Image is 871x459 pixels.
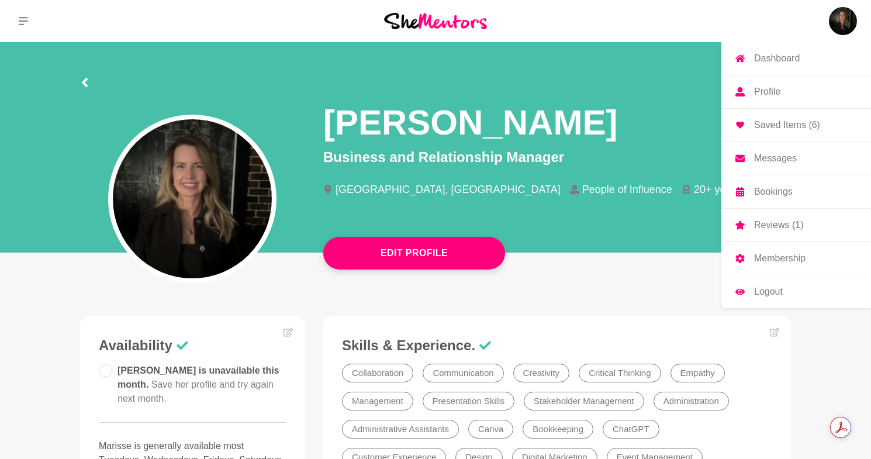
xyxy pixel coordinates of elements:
a: Marisse van den BergDashboardProfileSaved Items (6)MessagesBookingsReviews (1)MembershipLogout [829,7,857,35]
span: [PERSON_NAME] is unavailable this month. [117,365,279,403]
p: Business and Relationship Manager [323,147,791,168]
li: 20+ years [682,184,750,195]
a: Reviews (1) [721,209,871,241]
h3: Availability [99,337,286,354]
p: Profile [754,87,780,96]
a: Dashboard [721,42,871,75]
button: Edit Profile [323,237,505,270]
p: Messages [754,154,797,163]
a: Messages [721,142,871,175]
h1: [PERSON_NAME] [323,101,617,144]
p: Membership [754,254,806,263]
img: She Mentors Logo [384,13,487,29]
a: Bookings [721,175,871,208]
img: Marisse van den Berg [829,7,857,35]
h3: Skills & Experience. [342,337,772,354]
p: Logout [754,287,783,296]
a: Profile [721,75,871,108]
li: People of Influence [570,184,682,195]
span: Save her profile and try again next month. [117,379,274,403]
p: Reviews (1) [754,220,803,230]
li: [GEOGRAPHIC_DATA], [GEOGRAPHIC_DATA] [323,184,570,195]
p: Dashboard [754,54,800,63]
p: Bookings [754,187,793,196]
p: Saved Items (6) [754,120,820,130]
a: Saved Items (6) [721,109,871,142]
